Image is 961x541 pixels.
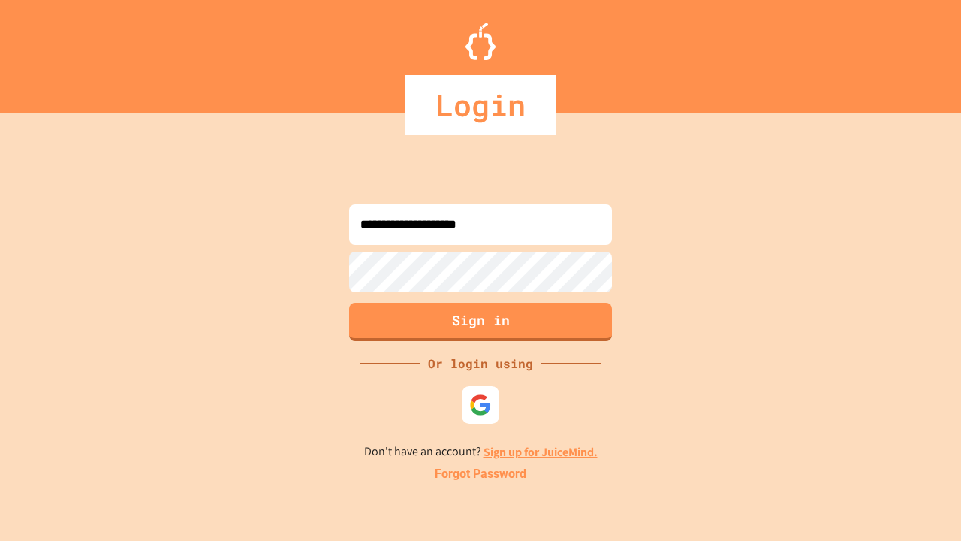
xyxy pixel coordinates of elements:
iframe: chat widget [898,481,946,526]
div: Login [405,75,556,135]
a: Forgot Password [435,465,526,483]
img: Logo.svg [465,23,496,60]
a: Sign up for JuiceMind. [484,444,598,460]
iframe: chat widget [836,416,946,479]
div: Or login using [420,355,541,373]
button: Sign in [349,303,612,341]
img: google-icon.svg [469,394,492,416]
p: Don't have an account? [364,443,598,461]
